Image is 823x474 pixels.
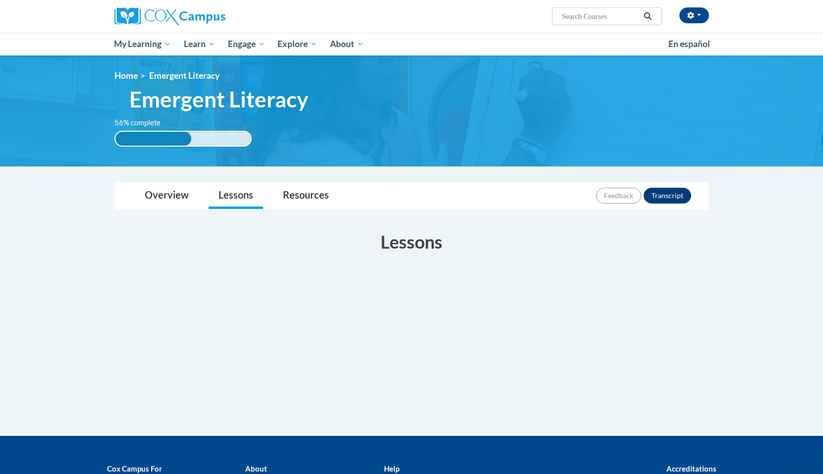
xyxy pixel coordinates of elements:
[273,183,339,209] a: Resources
[114,70,138,81] a: Home
[114,7,225,25] img: Cox Campus
[245,464,267,473] b: About
[384,464,399,473] b: Help
[679,7,709,23] button: Account Settings
[324,33,370,55] a: About
[277,38,317,50] span: Explore
[561,10,640,22] input: Search Courses
[115,132,191,146] div: 56% complete
[783,434,815,466] iframe: Button to launch messaging window
[135,183,199,209] a: Overview
[662,34,716,54] a: En español
[177,33,221,55] a: Learn
[114,117,171,128] label: 56% complete
[666,464,716,473] b: Accreditations
[271,33,324,55] a: Explore
[640,10,655,22] button: Search
[129,86,308,112] span: Emergent Literacy
[668,39,710,49] span: En español
[114,38,171,50] span: My Learning
[114,229,709,254] h3: Lessons
[644,188,691,204] button: Transcript
[149,70,219,81] span: Emergent Literacy
[107,464,162,473] b: Cox Campus For
[108,33,178,55] a: My Learning
[330,38,364,50] span: About
[221,33,272,55] a: Engage
[596,188,641,204] button: Feedback
[100,33,724,55] div: Main menu
[114,7,303,25] a: Cox Campus
[184,38,215,50] span: Learn
[228,38,265,50] span: Engage
[209,183,263,209] a: Lessons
